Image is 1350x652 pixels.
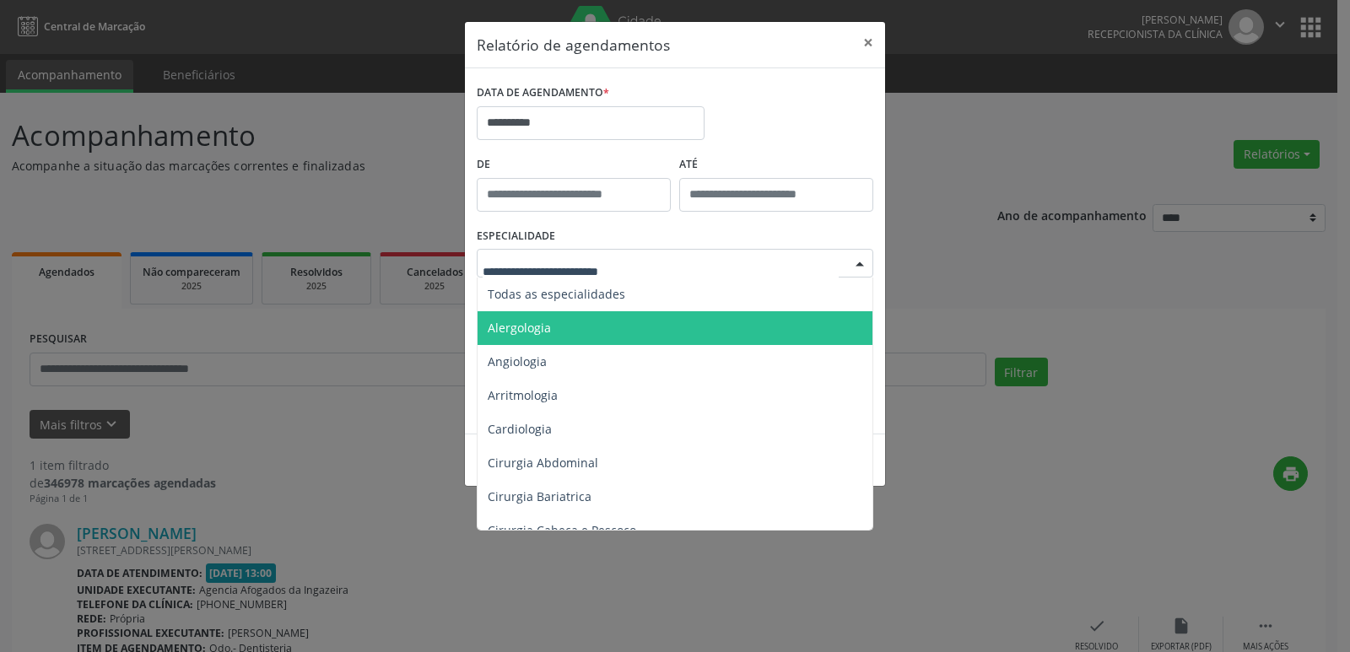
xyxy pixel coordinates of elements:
[477,152,671,178] label: De
[488,286,625,302] span: Todas as especialidades
[679,152,873,178] label: ATÉ
[488,522,636,538] span: Cirurgia Cabeça e Pescoço
[488,455,598,471] span: Cirurgia Abdominal
[851,22,885,63] button: Close
[488,488,591,504] span: Cirurgia Bariatrica
[477,224,555,250] label: ESPECIALIDADE
[488,421,552,437] span: Cardiologia
[488,353,547,369] span: Angiologia
[477,80,609,106] label: DATA DE AGENDAMENTO
[477,34,670,56] h5: Relatório de agendamentos
[488,387,558,403] span: Arritmologia
[488,320,551,336] span: Alergologia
